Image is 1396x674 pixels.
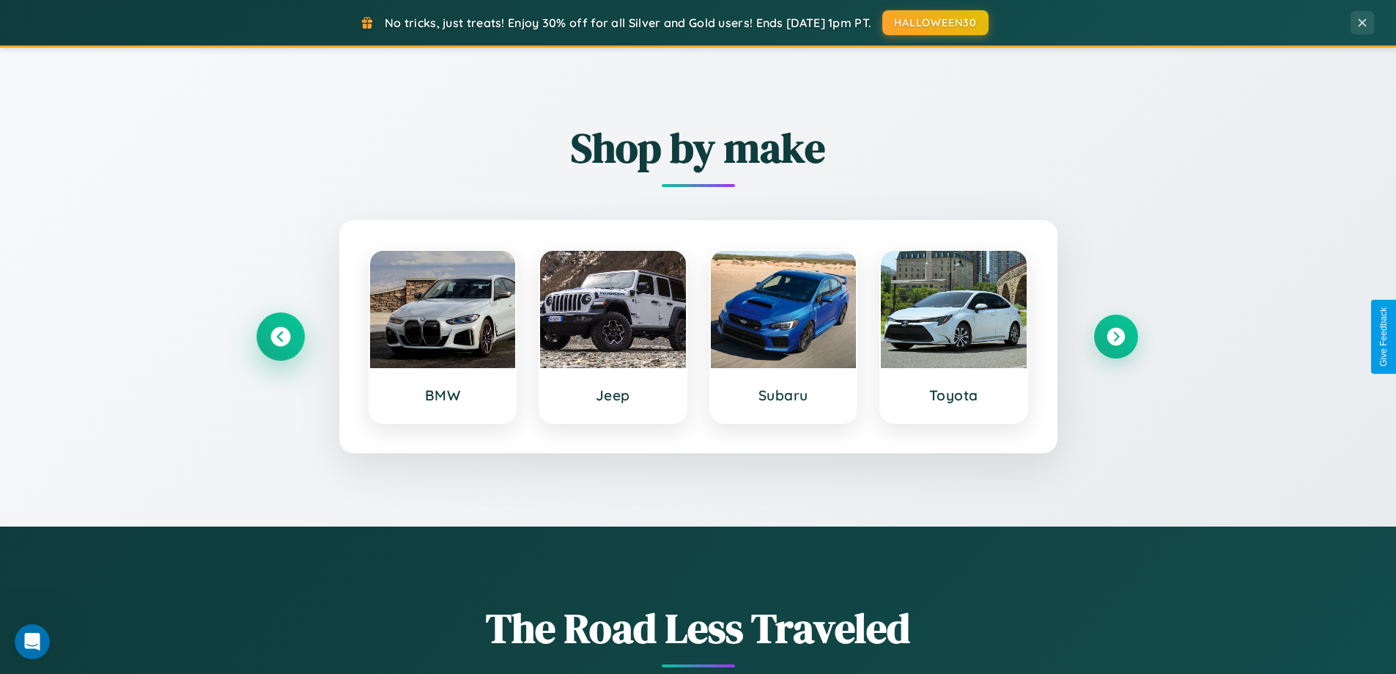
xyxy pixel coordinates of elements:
[385,387,501,404] h3: BMW
[1378,307,1389,367] div: Give Feedback
[895,387,1012,404] h3: Toyota
[259,600,1138,656] h1: The Road Less Traveled
[385,15,871,30] span: No tricks, just treats! Enjoy 30% off for all Silver and Gold users! Ends [DATE] 1pm PT.
[15,624,50,659] iframe: Intercom live chat
[555,387,671,404] h3: Jeep
[259,120,1138,176] h2: Shop by make
[725,387,842,404] h3: Subaru
[882,10,989,35] button: HALLOWEEN30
